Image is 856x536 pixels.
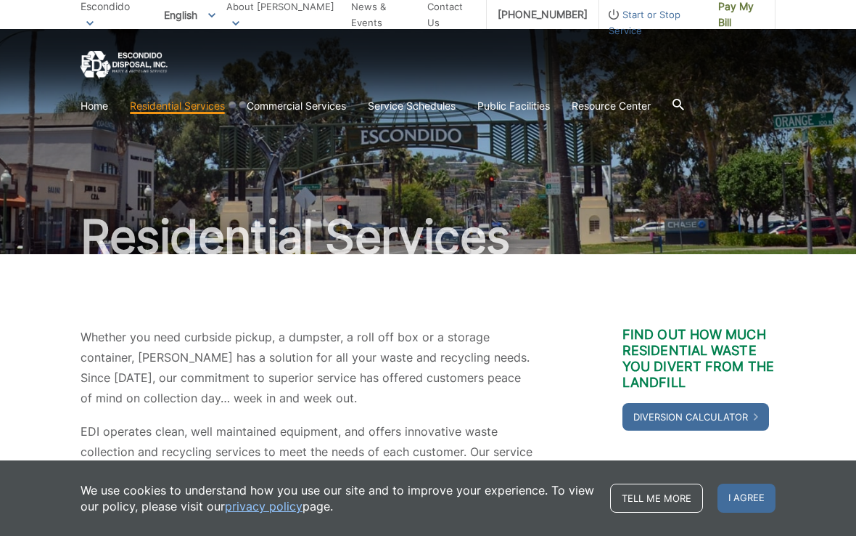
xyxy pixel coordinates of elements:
span: I agree [717,484,775,513]
p: EDI operates clean, well maintained equipment, and offers innovative waste collection and recycli... [81,421,535,503]
a: Service Schedules [368,98,456,114]
a: Resource Center [572,98,651,114]
span: English [153,3,226,27]
a: Residential Services [130,98,225,114]
h1: Residential Services [81,214,775,260]
a: Public Facilities [477,98,550,114]
a: Commercial Services [247,98,346,114]
a: EDCD logo. Return to the homepage. [81,51,168,79]
h3: Find out how much residential waste you divert from the landfill [622,327,775,391]
a: Home [81,98,108,114]
a: Tell me more [610,484,703,513]
a: Diversion Calculator [622,403,769,431]
p: We use cookies to understand how you use our site and to improve your experience. To view our pol... [81,482,596,514]
a: privacy policy [225,498,303,514]
p: Whether you need curbside pickup, a dumpster, a roll off box or a storage container, [PERSON_NAME... [81,327,535,408]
